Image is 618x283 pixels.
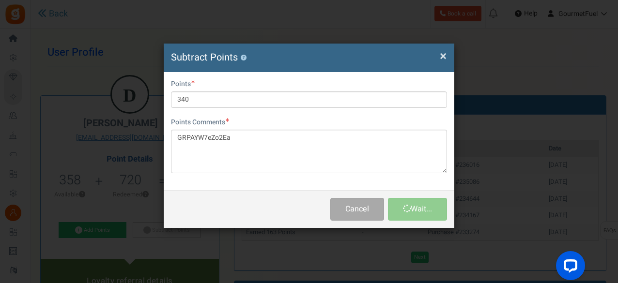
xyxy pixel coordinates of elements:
[171,118,229,127] label: Points Comments
[171,51,447,65] h4: Subtract Points
[330,198,384,221] button: Cancel
[440,47,447,65] span: ×
[171,79,195,89] label: Points
[240,55,247,61] button: ?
